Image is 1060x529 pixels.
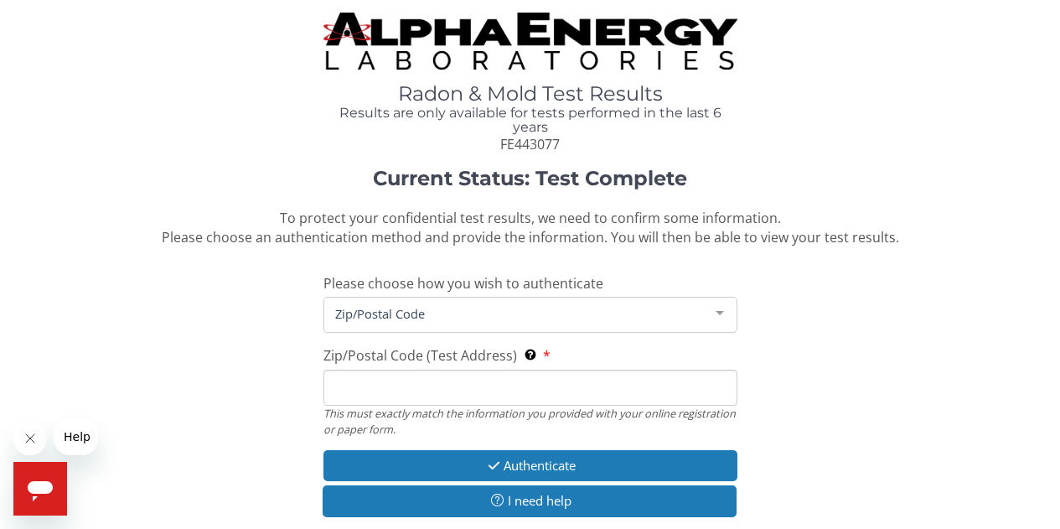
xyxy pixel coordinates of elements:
button: I need help [323,485,737,516]
iframe: Message from company [54,418,98,455]
span: Zip/Postal Code (Test Address) [323,346,517,365]
div: This must exactly match the information you provided with your online registration or paper form. [323,406,737,437]
span: Zip/Postal Code [331,304,703,323]
iframe: Close message [13,422,47,455]
strong: Current Status: Test Complete [373,166,687,190]
span: Please choose how you wish to authenticate [323,274,603,293]
img: TightCrop.jpg [323,13,737,70]
button: Authenticate [323,450,737,481]
h1: Radon & Mold Test Results [323,83,737,105]
iframe: Button to launch messaging window [13,462,67,516]
span: To protect your confidential test results, we need to confirm some information. Please choose an ... [162,209,899,246]
h4: Results are only available for tests performed in the last 6 years [323,106,737,135]
span: FE443077 [500,135,560,153]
